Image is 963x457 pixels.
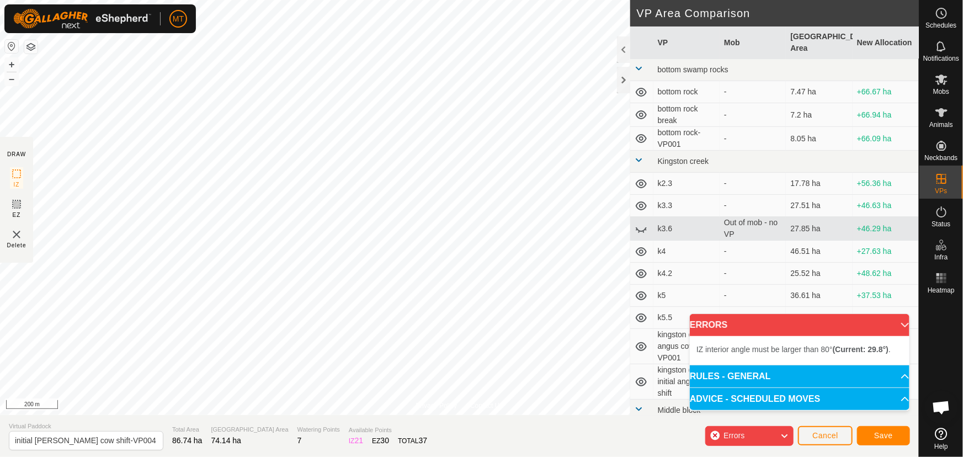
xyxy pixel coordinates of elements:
span: ADVICE - SCHEDULED MOVES [690,395,820,403]
span: VPs [935,188,947,194]
button: Cancel [798,426,853,445]
td: k2.3 [653,173,720,195]
span: Cancel [812,431,838,440]
div: - [724,178,781,189]
button: Map Layers [24,40,38,54]
span: Neckbands [924,155,957,161]
div: - [724,312,781,323]
span: bottom swamp rocks [658,65,728,74]
div: Open chat [925,391,958,424]
div: - [724,109,781,121]
td: 27.51 ha [786,195,852,217]
td: 7.47 ha [786,81,852,103]
span: Watering Points [297,425,340,434]
p-accordion-header: ADVICE - SCHEDULED MOVES [690,388,909,410]
span: Available Points [349,426,427,435]
button: Save [857,426,910,445]
td: +58.91 ha [853,307,919,329]
div: - [724,290,781,301]
td: +46.63 ha [853,195,919,217]
span: Status [932,221,950,227]
span: EZ [13,211,21,219]
td: k3.6 [653,217,720,241]
td: bottom rock-VP001 [653,127,720,151]
div: - [724,246,781,257]
td: k4.2 [653,263,720,285]
td: +66.94 ha [853,103,919,127]
td: 36.61 ha [786,285,852,307]
span: MT [173,13,184,25]
button: Reset Map [5,40,18,53]
div: TOTAL [398,435,427,447]
span: Middle block [658,406,701,415]
a: Contact Us [470,401,503,411]
span: [GEOGRAPHIC_DATA] Area [211,425,289,434]
td: 15.23 ha [786,307,852,329]
div: EZ [372,435,389,447]
span: Infra [934,254,948,261]
div: - [724,268,781,279]
td: k3.3 [653,195,720,217]
span: IZ interior angle must be larger than 80° . [696,345,891,354]
span: Total Area [172,425,203,434]
img: VP [10,228,23,241]
span: Kingston creek [658,157,709,166]
td: +48.62 ha [853,263,919,285]
p-accordion-header: RULES - GENERAL [690,365,909,387]
p-accordion-header: ERRORS [690,314,909,336]
td: bottom rock [653,81,720,103]
td: +66.09 ha [853,127,919,151]
span: 86.74 ha [172,436,203,445]
span: 74.14 ha [211,436,242,445]
span: Virtual Paddock [9,422,163,431]
th: New Allocation [853,26,919,59]
div: DRAW [7,150,26,158]
td: kingston creek initial angus cow shift [653,364,720,400]
td: +37.53 ha [853,285,919,307]
th: [GEOGRAPHIC_DATA] Area [786,26,852,59]
div: - [724,133,781,145]
td: 46.51 ha [786,241,852,263]
button: – [5,72,18,86]
span: 7 [297,436,302,445]
div: IZ [349,435,363,447]
td: 25.52 ha [786,263,852,285]
td: +56.36 ha [853,173,919,195]
td: +46.29 ha [853,217,919,241]
span: Schedules [925,22,956,29]
td: 17.78 ha [786,173,852,195]
span: Notifications [923,55,959,62]
td: k4 [653,241,720,263]
span: IZ [14,180,20,189]
img: Gallagher Logo [13,9,151,29]
span: ERRORS [690,321,727,330]
span: Errors [723,431,744,440]
td: +27.63 ha [853,241,919,263]
th: Mob [720,26,786,59]
span: 30 [381,436,390,445]
th: VP [653,26,720,59]
span: Save [874,431,893,440]
span: 37 [419,436,428,445]
span: Delete [7,241,26,249]
div: - [724,200,781,211]
button: + [5,58,18,71]
span: RULES - GENERAL [690,372,771,381]
span: Heatmap [928,287,955,294]
span: 21 [355,436,364,445]
span: Mobs [933,88,949,95]
a: Privacy Policy [416,401,457,411]
h2: VP Area Comparison [637,7,919,20]
td: bottom rock break [653,103,720,127]
td: 7.2 ha [786,103,852,127]
div: - [724,86,781,98]
td: +66.67 ha [853,81,919,103]
td: k5 [653,285,720,307]
td: kingston creek angus cow shift-VP001 [653,329,720,364]
span: Help [934,443,948,450]
td: 8.05 ha [786,127,852,151]
div: Out of mob - no VP [724,217,781,240]
span: Animals [929,121,953,128]
b: (Current: 29.8°) [833,345,888,354]
a: Help [919,423,963,454]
